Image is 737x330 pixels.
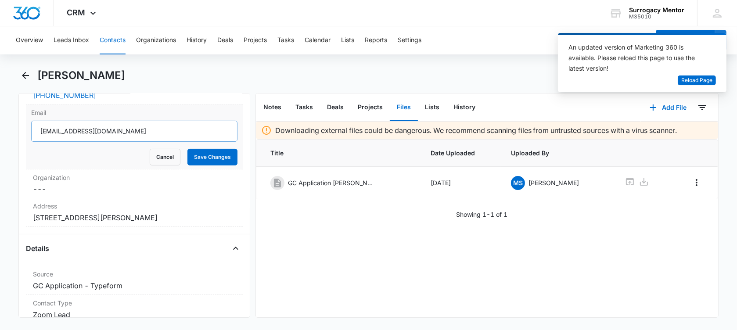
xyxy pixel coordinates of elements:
p: Showing 1-1 of 1 [456,210,507,219]
button: Close [229,241,243,255]
button: Projects [244,26,267,54]
button: Deals [217,26,233,54]
label: Contact Type [33,298,236,308]
p: GC Application [PERSON_NAME].pdf [288,178,376,187]
span: Uploaded By [511,148,604,158]
label: Source [33,269,236,279]
dd: Zoom Lead [33,309,236,320]
button: Files [390,94,418,121]
dd: [STREET_ADDRESS][PERSON_NAME] [33,212,236,223]
dd: --- [33,184,236,194]
button: History [446,94,482,121]
p: [PERSON_NAME] [528,178,579,187]
button: Overview [16,26,43,54]
span: Date Uploaded [431,148,490,158]
td: [DATE] [420,167,500,199]
button: Lists [341,26,354,54]
span: Reload Page [681,76,712,85]
button: Settings [398,26,421,54]
button: History [187,26,207,54]
h4: Details [26,243,49,254]
span: CRM [67,8,86,17]
div: Address[STREET_ADDRESS][PERSON_NAME] [26,198,243,227]
button: Deals [320,94,351,121]
div: Contact TypeZoom Lead [26,295,243,324]
button: Filters [695,100,709,115]
button: Back [18,68,32,82]
button: Add File [641,97,695,118]
button: Notes [256,94,288,121]
input: Email [31,121,237,142]
div: Organization--- [26,169,243,198]
div: account name [629,7,684,14]
dd: GC Application - Typeform [33,280,236,291]
p: Downloading external files could be dangerous. We recommend scanning files from untrusted sources... [275,125,677,136]
label: Organization [33,173,236,182]
button: Cancel [150,149,180,165]
button: Tasks [288,94,320,121]
span: MS [511,176,525,190]
button: Projects [351,94,390,121]
button: Overflow Menu [690,176,704,190]
button: Contacts [100,26,126,54]
label: Email [31,108,237,117]
button: Save Changes [187,149,237,165]
a: [PHONE_NUMBER] [33,90,96,100]
button: Add Contact [656,30,715,51]
button: Calendar [305,26,331,54]
button: Tasks [277,26,294,54]
button: Leads Inbox [54,26,89,54]
div: account id [629,14,684,20]
span: Title [270,148,410,158]
h1: [PERSON_NAME] [37,69,125,82]
div: SourceGC Application - Typeform [26,266,243,295]
button: Lists [418,94,446,121]
label: Address [33,201,236,211]
button: Reload Page [678,75,716,86]
button: Organizations [136,26,176,54]
div: An updated version of Marketing 360 is available. Please reload this page to use the latest version! [568,42,705,74]
button: Reports [365,26,387,54]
